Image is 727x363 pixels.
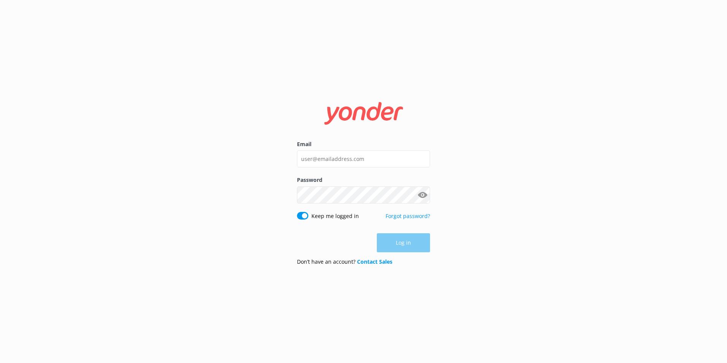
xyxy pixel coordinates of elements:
[297,258,392,266] p: Don’t have an account?
[297,150,430,167] input: user@emailaddress.com
[415,187,430,202] button: Show password
[357,258,392,265] a: Contact Sales
[386,212,430,220] a: Forgot password?
[297,140,430,148] label: Email
[311,212,359,220] label: Keep me logged in
[297,176,430,184] label: Password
